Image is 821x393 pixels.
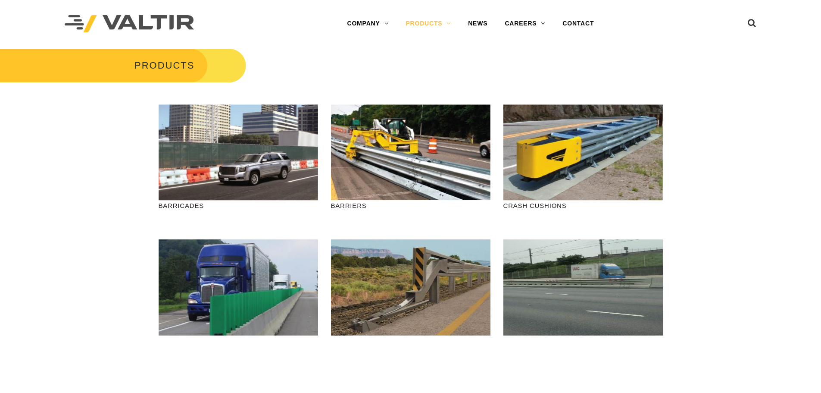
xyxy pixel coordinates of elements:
[331,201,490,211] p: BARRIERS
[496,15,554,32] a: CAREERS
[397,15,459,32] a: PRODUCTS
[459,15,496,32] a: NEWS
[554,15,602,32] a: CONTACT
[65,15,194,33] img: Valtir
[503,201,663,211] p: CRASH CUSHIONS
[338,15,397,32] a: COMPANY
[159,201,318,211] p: BARRICADES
